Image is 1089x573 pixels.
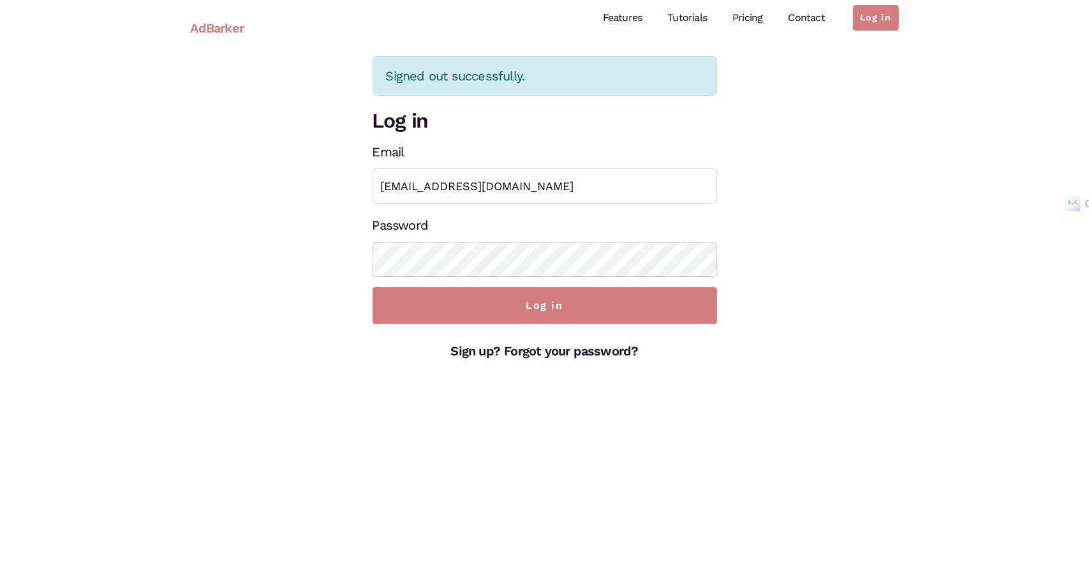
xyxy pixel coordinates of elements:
iframe: Drift Widget Chat Controller [1025,509,1074,558]
a: Log in [853,5,898,31]
h2: Log in [373,106,717,135]
a: Sign up? [450,343,500,359]
label: Password [373,214,429,237]
label: Email [373,140,404,163]
input: Log in [373,287,717,324]
a: Forgot your password? [504,343,638,359]
a: AdBarker [191,13,244,43]
div: Signed out successfully. [373,56,717,96]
